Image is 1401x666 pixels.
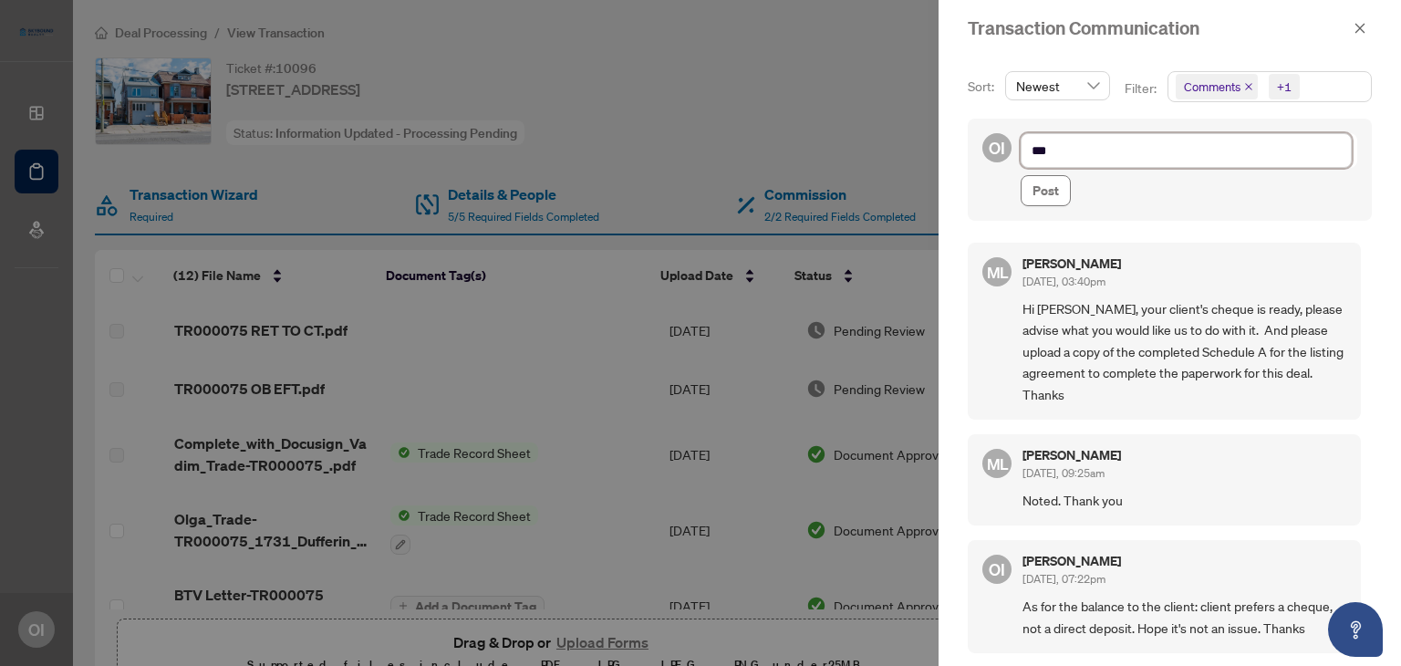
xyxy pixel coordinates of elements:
span: Comments [1176,74,1258,99]
h5: [PERSON_NAME] [1022,257,1121,270]
div: +1 [1277,78,1292,96]
span: close [1354,22,1366,35]
div: Transaction Communication [968,15,1348,42]
span: [DATE], 09:25am [1022,466,1105,480]
span: [DATE], 03:40pm [1022,275,1105,288]
span: Comments [1184,78,1240,96]
span: Noted. Thank you [1022,490,1346,511]
span: [DATE], 07:22pm [1022,572,1105,586]
p: Filter: [1125,78,1159,99]
span: Newest [1016,72,1099,99]
span: Hi [PERSON_NAME], your client's cheque is ready, please advise what you would like us to do with ... [1022,298,1346,405]
span: OI [989,557,1005,582]
span: close [1244,82,1253,91]
h5: [PERSON_NAME] [1022,449,1121,462]
span: ML [986,451,1008,475]
span: OI [989,135,1005,161]
span: Post [1033,176,1059,205]
button: Post [1021,175,1071,206]
h5: [PERSON_NAME] [1022,555,1121,567]
span: As for the balance to the client: client prefers a cheque, not a direct deposit. Hope it's not an... [1022,596,1346,639]
p: Sort: [968,77,998,97]
button: Open asap [1328,602,1383,657]
span: ML [986,259,1008,284]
